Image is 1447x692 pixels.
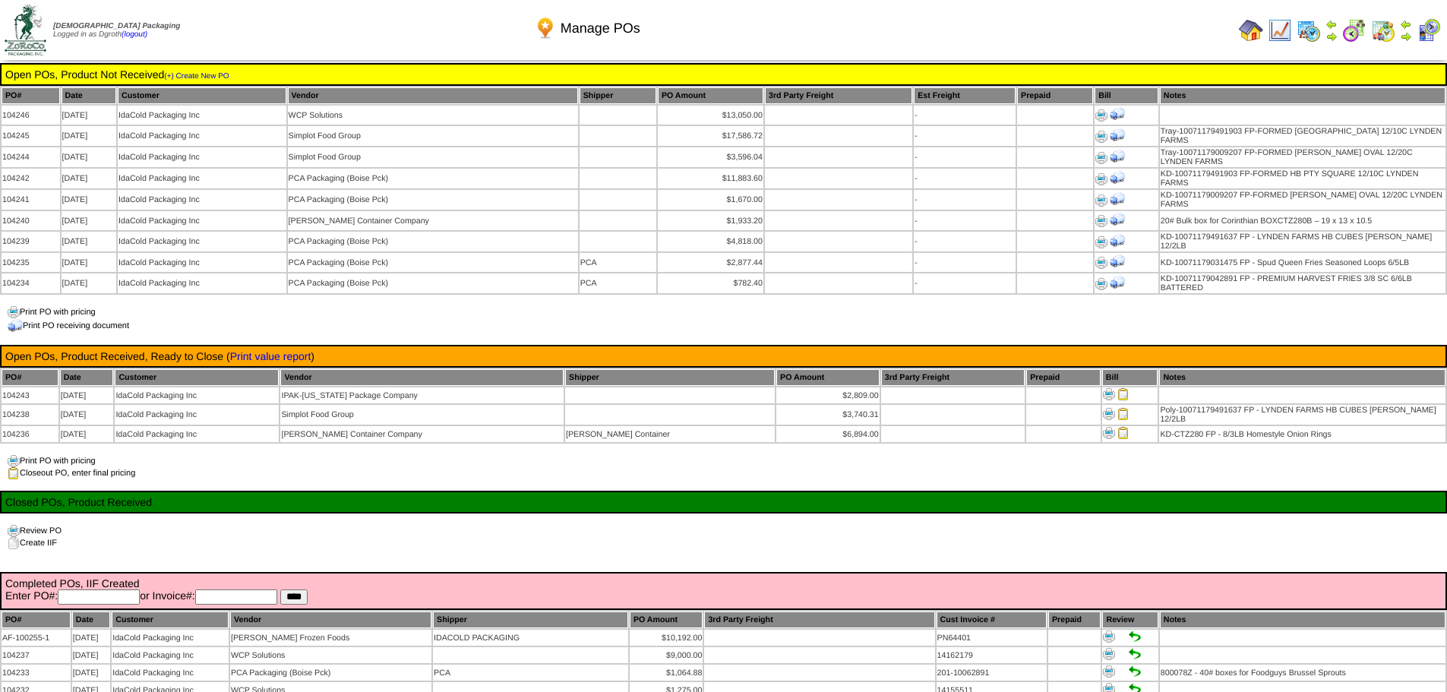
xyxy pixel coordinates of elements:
[2,106,60,125] td: 104246
[118,253,286,272] td: IdaCold Packaging Inc
[72,647,110,663] td: [DATE]
[5,5,46,55] img: zoroco-logo-small.webp
[230,647,431,663] td: WCP Solutions
[777,430,879,439] div: $6,894.00
[118,169,286,188] td: IdaCold Packaging Inc
[659,258,763,267] div: $2,877.44
[1095,257,1107,269] img: Print
[288,147,578,167] td: Simplot Food Group
[914,147,1016,167] td: -
[280,405,564,425] td: Simplot Food Group
[8,467,20,479] img: clipboard.gif
[658,87,763,104] th: PO Amount
[1017,87,1093,104] th: Prepaid
[2,426,58,442] td: 104236
[60,426,114,442] td: [DATE]
[630,611,703,628] th: PO Amount
[937,665,1047,681] td: 201-10062891
[630,634,703,643] div: $10,192.00
[914,253,1016,272] td: -
[230,611,431,628] th: Vendor
[5,589,1442,605] form: Enter PO#: or Invoice#:
[230,665,431,681] td: PCA Packaging (Boise Pck)
[1160,611,1445,628] th: Notes
[280,387,564,403] td: IPAK-[US_STATE] Package Company
[1159,426,1445,442] td: KD-CTZ280 FP - 8/3LB Homestyle Onion Rings
[2,647,71,663] td: 104237
[62,190,117,210] td: [DATE]
[164,72,229,81] a: (+) Create New PO
[1095,278,1107,290] img: Print
[1103,665,1115,678] img: Print
[1110,128,1125,143] img: Print Receiving Document
[1110,170,1125,185] img: Print Receiving Document
[1102,369,1158,386] th: Bill
[630,651,703,660] div: $9,000.00
[2,190,60,210] td: 104241
[1095,152,1107,164] img: Print
[1129,665,1141,678] img: Set to Handled
[2,369,58,386] th: PO#
[62,87,117,104] th: Date
[914,126,1016,146] td: -
[1325,18,1338,30] img: arrowleft.gif
[288,232,578,251] td: PCA Packaging (Boise Pck)
[914,273,1016,293] td: -
[1110,149,1125,164] img: Print Receiving Document
[1103,427,1115,439] img: Print
[1110,254,1125,269] img: Print Receiving Document
[580,87,656,104] th: Shipper
[2,665,71,681] td: 104233
[53,22,180,30] span: [DEMOGRAPHIC_DATA] Packaging
[1160,253,1445,272] td: KD-10071179031475 FP - Spud Queen Fries Seasoned Loops 6/5LB
[1160,211,1445,230] td: 20# Bulk box for Corinthian BOXCTZ280B – 19 x 13 x 10.5
[5,68,1442,81] td: Open POs, Product Not Received
[1239,18,1263,43] img: home.gif
[60,387,114,403] td: [DATE]
[937,647,1047,663] td: 14162179
[115,426,279,442] td: IdaCold Packaging Inc
[1095,194,1107,207] img: Print
[1268,18,1292,43] img: line_graph.gif
[62,273,117,293] td: [DATE]
[1095,87,1158,104] th: Bill
[1160,126,1445,146] td: Tray-10071179491903 FP-FORMED [GEOGRAPHIC_DATA] 12/10C LYNDEN FARMS
[765,87,912,104] th: 3rd Party Freight
[704,611,934,628] th: 3rd Party Freight
[1095,131,1107,143] img: Print
[2,169,60,188] td: 104242
[914,232,1016,251] td: -
[112,611,229,628] th: Customer
[1110,106,1125,122] img: Print Receiving Document
[280,369,564,386] th: Vendor
[914,87,1016,104] th: Est Freight
[1110,191,1125,207] img: Print Receiving Document
[565,426,775,442] td: [PERSON_NAME] Container
[937,611,1047,628] th: Cust Invoice #
[8,455,20,467] img: print.gif
[288,87,578,104] th: Vendor
[72,665,110,681] td: [DATE]
[1371,18,1395,43] img: calendarinout.gif
[118,147,286,167] td: IdaCold Packaging Inc
[914,190,1016,210] td: -
[914,211,1016,230] td: -
[122,30,147,39] a: (logout)
[115,405,279,425] td: IdaCold Packaging Inc
[1159,405,1445,425] td: Poly-10071179491637 FP - LYNDEN FARMS HB CUBES [PERSON_NAME] 12/2LB
[881,369,1025,386] th: 3rd Party Freight
[230,630,431,646] td: [PERSON_NAME] Frozen Foods
[5,349,1442,363] td: Open POs, Product Received, Ready to Close ( )
[777,391,879,400] div: $2,809.00
[72,611,110,628] th: Date
[118,211,286,230] td: IdaCold Packaging Inc
[230,350,311,362] a: Print value report
[8,537,20,549] img: clone.gif
[2,232,60,251] td: 104239
[1095,173,1107,185] img: Print
[777,410,879,419] div: $3,740.31
[5,495,1442,509] td: Closed POs, Product Received
[659,216,763,226] div: $1,933.20
[1103,388,1115,400] img: Print
[2,147,60,167] td: 104244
